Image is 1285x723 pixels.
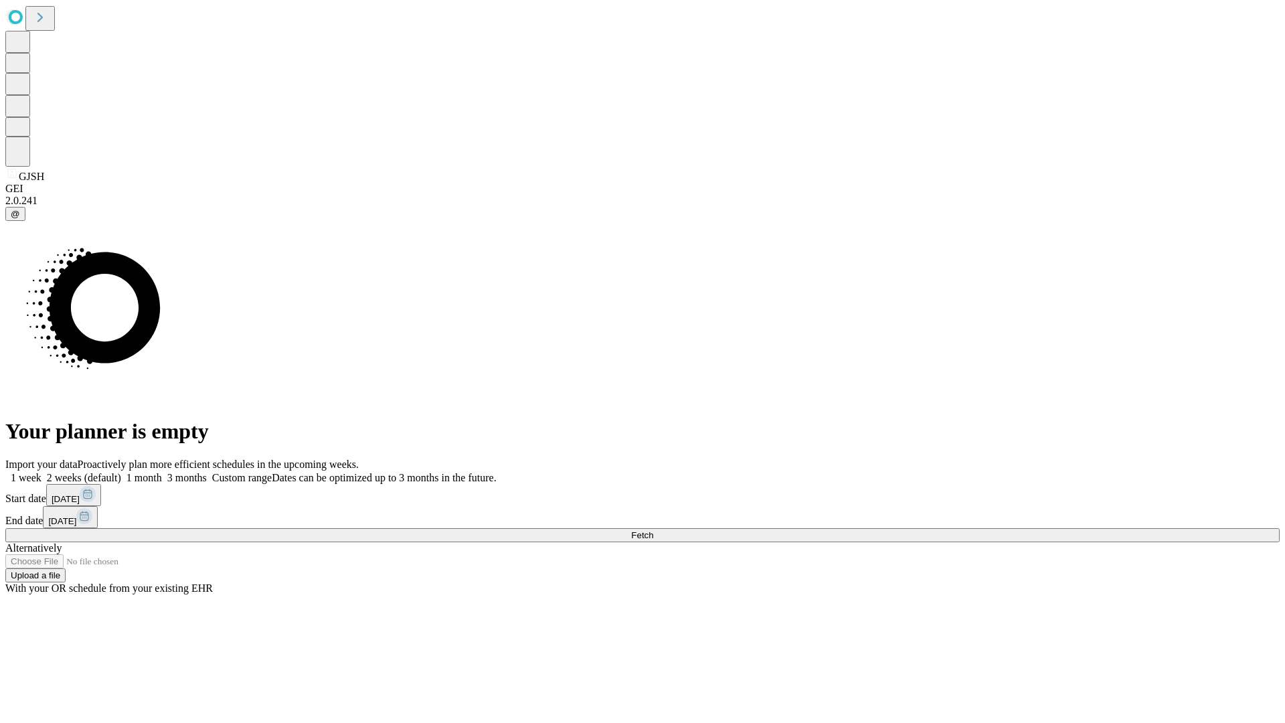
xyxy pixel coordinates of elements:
span: 2 weeks (default) [47,472,121,483]
span: Fetch [631,530,653,540]
span: Import your data [5,459,78,470]
span: [DATE] [52,494,80,504]
div: GEI [5,183,1280,195]
button: Fetch [5,528,1280,542]
span: [DATE] [48,516,76,526]
div: 2.0.241 [5,195,1280,207]
button: @ [5,207,25,221]
button: [DATE] [43,506,98,528]
span: 3 months [167,472,207,483]
h1: Your planner is empty [5,419,1280,444]
span: 1 week [11,472,41,483]
span: GJSH [19,171,44,182]
span: @ [11,209,20,219]
span: Custom range [212,472,272,483]
button: [DATE] [46,484,101,506]
div: Start date [5,484,1280,506]
span: 1 month [126,472,162,483]
div: End date [5,506,1280,528]
span: Proactively plan more efficient schedules in the upcoming weeks. [78,459,359,470]
span: With your OR schedule from your existing EHR [5,582,213,594]
button: Upload a file [5,568,66,582]
span: Dates can be optimized up to 3 months in the future. [272,472,496,483]
span: Alternatively [5,542,62,554]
